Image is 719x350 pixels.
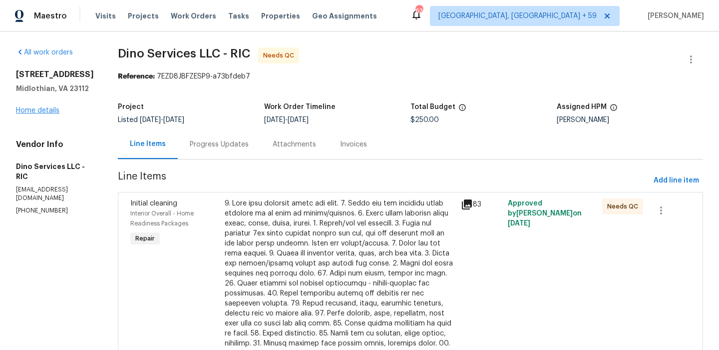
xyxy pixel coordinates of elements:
span: - [140,116,184,123]
span: Needs QC [263,50,298,60]
h2: [STREET_ADDRESS] [16,69,94,79]
h4: Vendor Info [16,139,94,149]
span: Line Items [118,171,650,190]
span: $250.00 [410,116,439,123]
div: Line Items [130,139,166,149]
h5: Project [118,103,144,110]
span: Repair [131,233,159,243]
p: [PHONE_NUMBER] [16,206,94,215]
span: Visits [95,11,116,21]
span: [DATE] [288,116,309,123]
span: Add line item [654,174,699,187]
span: Maestro [34,11,67,21]
span: The hpm assigned to this work order. [610,103,618,116]
div: [PERSON_NAME] [557,116,703,123]
div: 7EZD8JBFZESP9-a73bfdeb7 [118,71,703,81]
span: [DATE] [508,220,530,227]
span: Initial cleaning [130,200,177,207]
span: Work Orders [171,11,216,21]
span: [DATE] [264,116,285,123]
span: Dino Services LLC - RIC [118,47,250,59]
b: Reference: [118,73,155,80]
span: Needs QC [607,201,642,211]
span: Listed [118,116,184,123]
h5: Assigned HPM [557,103,607,110]
span: [DATE] [140,116,161,123]
h5: Total Budget [410,103,455,110]
span: The total cost of line items that have been proposed by Opendoor. This sum includes line items th... [458,103,466,116]
button: Add line item [650,171,703,190]
span: Properties [261,11,300,21]
span: [PERSON_NAME] [644,11,704,21]
a: All work orders [16,49,73,56]
a: Home details [16,107,59,114]
span: Tasks [228,12,249,19]
span: Interior Overall - Home Readiness Packages [130,210,194,226]
p: [EMAIL_ADDRESS][DOMAIN_NAME] [16,185,94,202]
span: - [264,116,309,123]
div: Attachments [273,139,316,149]
div: Progress Updates [190,139,249,149]
div: Invoices [340,139,367,149]
h5: Dino Services LLC - RIC [16,161,94,181]
span: [DATE] [163,116,184,123]
span: Approved by [PERSON_NAME] on [508,200,582,227]
h5: Midlothian, VA 23112 [16,83,94,93]
div: 83 [461,198,502,210]
span: Geo Assignments [312,11,377,21]
div: 635 [415,6,422,16]
span: [GEOGRAPHIC_DATA], [GEOGRAPHIC_DATA] + 59 [438,11,597,21]
span: Projects [128,11,159,21]
h5: Work Order Timeline [264,103,336,110]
